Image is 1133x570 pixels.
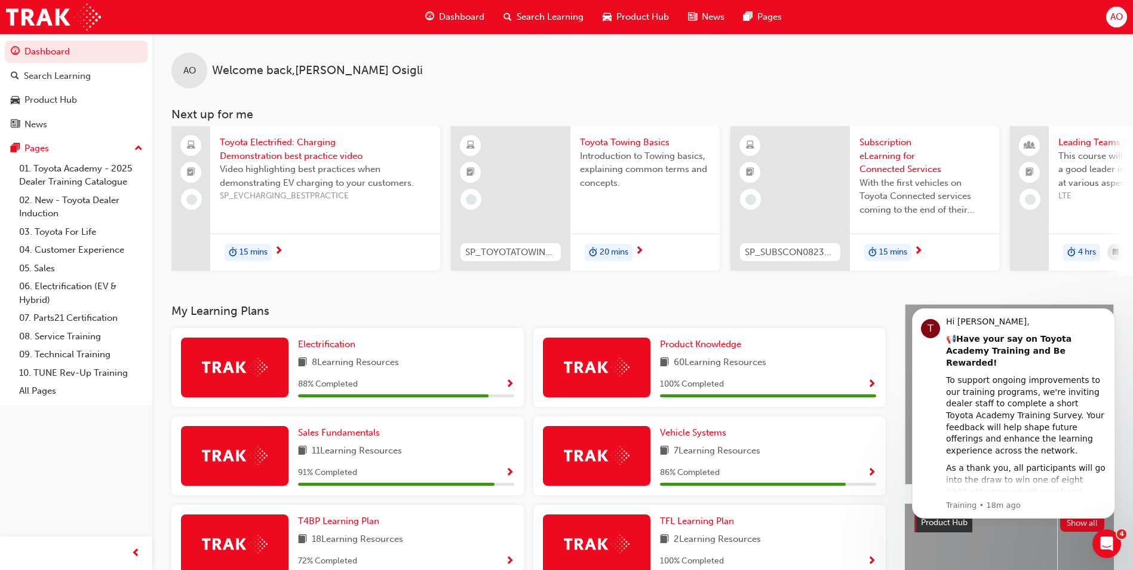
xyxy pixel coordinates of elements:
[746,165,754,180] span: booktick-icon
[24,93,77,107] div: Product Hub
[1092,529,1121,558] iframe: Intercom live chat
[1025,165,1034,180] span: booktick-icon
[1113,245,1119,260] span: calendar-icon
[312,532,403,547] span: 18 Learning Resources
[867,377,876,392] button: Show Progress
[1078,246,1096,259] span: 4 hrs
[745,246,836,259] span: SP_SUBSCON0823_EL
[312,444,402,459] span: 11 Learning Resources
[660,444,669,459] span: book-icon
[702,10,724,24] span: News
[505,379,514,390] span: Show Progress
[1025,138,1034,154] span: people-icon
[744,10,753,24] span: pages-icon
[298,426,385,440] a: Sales Fundamentals
[660,338,746,351] a: Product Knowledge
[589,245,597,261] span: duration-icon
[867,379,876,390] span: Show Progress
[1067,245,1076,261] span: duration-icon
[660,514,739,528] a: TFL Learning Plan
[465,246,556,259] span: SP_TOYOTATOWING_0424
[152,108,1133,121] h3: Next up for me
[859,176,990,217] span: With the first vehicles on Toyota Connected services coming to the end of their complimentary per...
[14,241,148,259] a: 04. Customer Experience
[298,514,384,528] a: T4BP Learning Plan
[734,5,791,29] a: pages-iconPages
[187,165,195,180] span: booktick-icon
[212,64,423,78] span: Welcome back , [PERSON_NAME] Osigli
[660,532,669,547] span: book-icon
[674,444,760,459] span: 7 Learning Resources
[879,246,907,259] span: 15 mins
[5,89,148,111] a: Product Hub
[439,10,484,24] span: Dashboard
[660,554,724,568] span: 100 % Completed
[505,554,514,569] button: Show Progress
[5,65,148,87] a: Search Learning
[660,516,734,526] span: TFL Learning Plan
[730,126,999,271] a: SP_SUBSCON0823_ELSubscription eLearning for Connected ServicesWith the first vehicles on Toyota C...
[868,245,877,261] span: duration-icon
[466,138,475,154] span: learningResourceType_ELEARNING-icon
[14,191,148,223] a: 02. New - Toyota Dealer Induction
[5,38,148,137] button: DashboardSearch LearningProduct HubNews
[220,189,431,203] span: SP_EVCHARGING_BESTPRACTICE
[505,377,514,392] button: Show Progress
[186,194,197,205] span: learningRecordVerb_NONE-icon
[131,546,140,561] span: prev-icon
[564,446,630,465] img: Trak
[171,126,440,271] a: Toyota Electrified: Charging Demonstration best practice videoVideo highlighting best practices w...
[298,466,357,480] span: 91 % Completed
[220,136,431,163] span: Toyota Electrified: Charging Demonstration best practice video
[859,136,990,176] span: Subscription eLearning for Connected Services
[298,427,380,438] span: Sales Fundamentals
[14,277,148,309] a: 06. Electrification (EV & Hybrid)
[14,259,148,278] a: 05. Sales
[24,118,47,131] div: News
[494,5,593,29] a: search-iconSearch Learning
[183,64,196,78] span: AO
[187,138,195,154] span: laptop-icon
[1025,194,1036,205] span: learningRecordVerb_NONE-icon
[6,4,101,30] a: Trak
[505,556,514,567] span: Show Progress
[5,137,148,160] button: Pages
[24,69,91,83] div: Search Learning
[505,468,514,479] span: Show Progress
[14,345,148,364] a: 09. Technical Training
[14,382,148,400] a: All Pages
[660,466,720,480] span: 86 % Completed
[1106,7,1127,27] button: AO
[14,160,148,191] a: 01. Toyota Academy - 2025 Dealer Training Catalogue
[5,41,148,63] a: Dashboard
[298,338,360,351] a: Electrification
[220,163,431,189] span: Video highlighting best practices when demonstrating EV charging to your customers.
[298,554,357,568] span: 72 % Completed
[867,468,876,479] span: Show Progress
[24,142,49,155] div: Pages
[425,10,434,24] span: guage-icon
[867,556,876,567] span: Show Progress
[660,339,741,350] span: Product Knowledge
[298,339,355,350] span: Electrification
[298,356,307,370] span: book-icon
[1124,246,1133,257] span: next-icon
[505,465,514,480] button: Show Progress
[564,358,630,376] img: Trak
[1110,10,1123,24] span: AO
[11,95,20,106] span: car-icon
[635,246,644,257] span: next-icon
[867,465,876,480] button: Show Progress
[503,10,512,24] span: search-icon
[229,245,237,261] span: duration-icon
[451,126,720,271] a: SP_TOYOTATOWING_0424Toyota Towing BasicsIntroduction to Towing basics, explaining common terms an...
[660,356,669,370] span: book-icon
[240,246,268,259] span: 15 mins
